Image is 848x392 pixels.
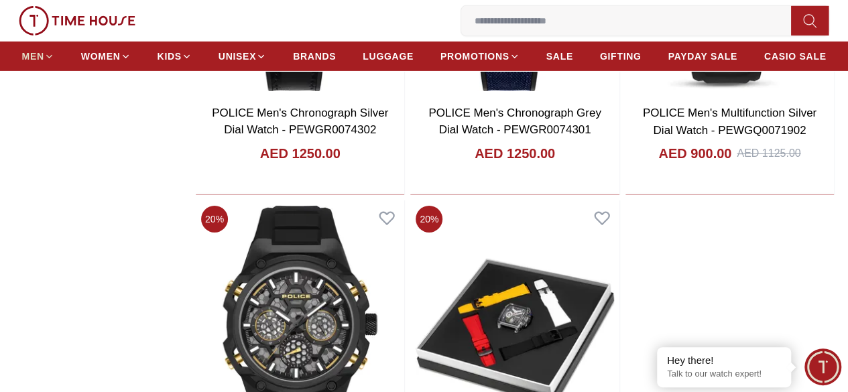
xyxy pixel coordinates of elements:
[293,44,336,68] a: BRANDS
[293,50,336,63] span: BRANDS
[600,44,642,68] a: GIFTING
[219,50,256,63] span: UNISEX
[81,50,121,63] span: WOMEN
[643,107,816,137] a: POLICE Men's Multifunction Silver Dial Watch - PEWGQ0071902
[668,44,737,68] a: PAYDAY SALE
[158,50,182,63] span: KIDS
[546,50,573,63] span: SALE
[737,145,800,161] div: AED 1125.00
[363,44,414,68] a: LUGGAGE
[260,144,341,163] h4: AED 1250.00
[764,50,827,63] span: CASIO SALE
[600,50,642,63] span: GIFTING
[658,144,731,163] h4: AED 900.00
[219,44,266,68] a: UNISEX
[212,107,388,137] a: POLICE Men's Chronograph Silver Dial Watch - PEWGR0074302
[363,50,414,63] span: LUGGAGE
[667,369,781,380] p: Talk to our watch expert!
[81,44,131,68] a: WOMEN
[416,206,442,233] span: 20 %
[22,44,54,68] a: MEN
[804,348,841,385] div: Chat Widget
[764,44,827,68] a: CASIO SALE
[667,354,781,367] div: Hey there!
[475,144,555,163] h4: AED 1250.00
[546,44,573,68] a: SALE
[22,50,44,63] span: MEN
[440,44,520,68] a: PROMOTIONS
[668,50,737,63] span: PAYDAY SALE
[158,44,192,68] a: KIDS
[201,206,228,233] span: 20 %
[19,6,135,36] img: ...
[440,50,509,63] span: PROMOTIONS
[428,107,601,137] a: POLICE Men's Chronograph Grey Dial Watch - PEWGR0074301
